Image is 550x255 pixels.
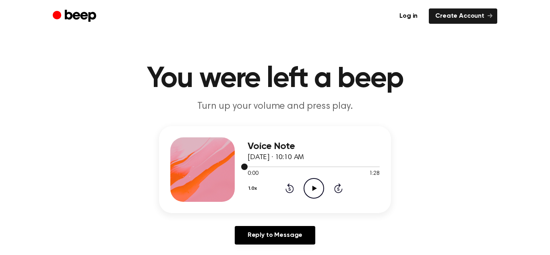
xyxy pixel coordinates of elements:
p: Turn up your volume and press play. [120,100,430,113]
a: Log in [393,8,424,24]
span: 1:28 [369,170,380,178]
h1: You were left a beep [69,64,481,93]
a: Reply to Message [235,226,315,245]
h3: Voice Note [248,141,380,152]
span: [DATE] · 10:10 AM [248,154,304,161]
button: 1.0x [248,182,260,195]
a: Beep [53,8,98,24]
span: 0:00 [248,170,258,178]
a: Create Account [429,8,497,24]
